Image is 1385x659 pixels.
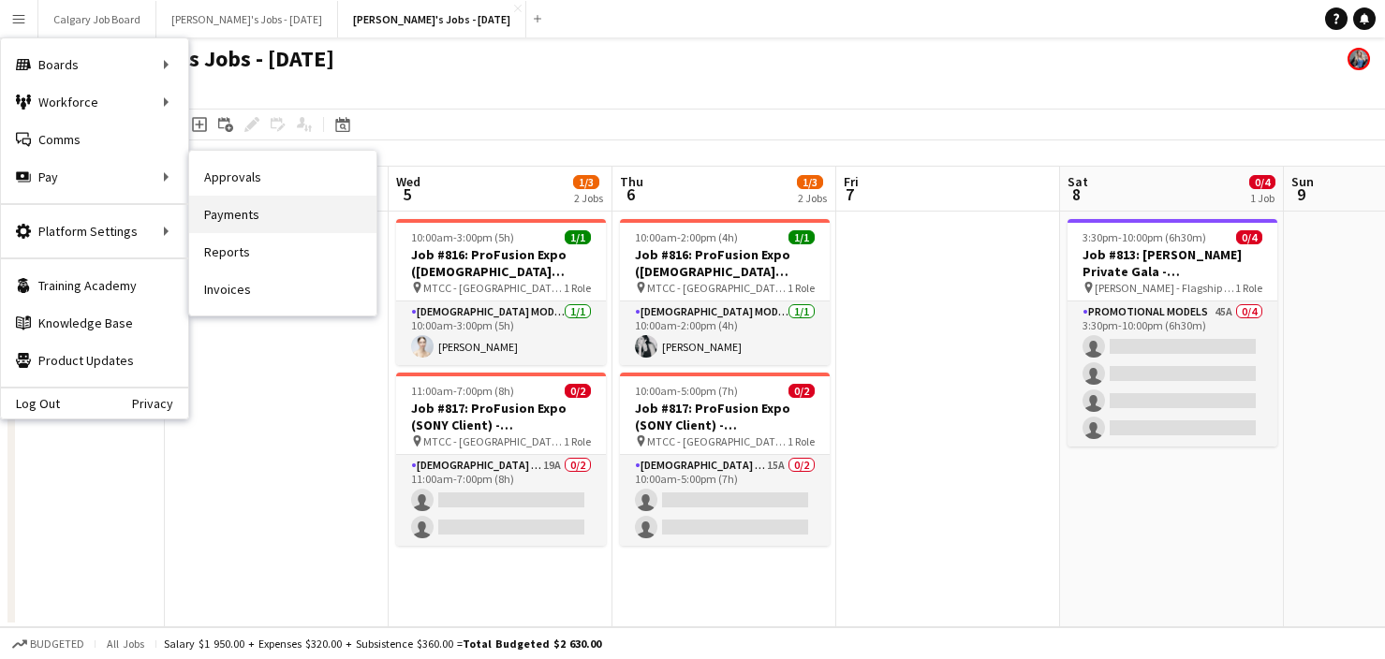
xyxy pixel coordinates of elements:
[1095,281,1235,295] span: ‭[PERSON_NAME] - Flagship Boutique
[103,637,148,651] span: All jobs
[788,281,815,295] span: 1 Role
[844,173,859,190] span: Fri
[30,637,84,651] span: Budgeted
[620,455,830,546] app-card-role: [DEMOGRAPHIC_DATA] Models15A0/210:00am-5:00pm (7h)
[617,183,643,205] span: 6
[1,212,188,250] div: Platform Settings
[620,400,830,433] h3: Job #817: ProFusion Expo (SONY Client) - [GEOGRAPHIC_DATA]
[132,396,188,411] a: Privacy
[189,233,376,271] a: Reports
[189,196,376,233] a: Payments
[1289,183,1314,205] span: 9
[411,230,514,244] span: 10:00am-3:00pm (5h)
[1068,173,1088,190] span: Sat
[396,455,606,546] app-card-role: [DEMOGRAPHIC_DATA] Models19A0/211:00am-7:00pm (8h)
[1,121,188,158] a: Comms
[620,301,830,365] app-card-role: [DEMOGRAPHIC_DATA] Models1/110:00am-2:00pm (4h)[PERSON_NAME]
[1,267,188,304] a: Training Academy
[423,434,564,448] span: MTCC - [GEOGRAPHIC_DATA] - [GEOGRAPHIC_DATA]
[620,219,830,365] app-job-card: 10:00am-2:00pm (4h)1/1Job #816: ProFusion Expo ([DEMOGRAPHIC_DATA] Client) - [GEOGRAPHIC_DATA] MT...
[156,1,338,37] button: [PERSON_NAME]'s Jobs - [DATE]
[1,342,188,379] a: Product Updates
[164,637,601,651] div: Salary $1 950.00 + Expenses $320.00 + Subsistence $360.00 =
[620,373,830,546] app-job-card: 10:00am-5:00pm (7h)0/2Job #817: ProFusion Expo (SONY Client) - [GEOGRAPHIC_DATA] MTCC - [GEOGRAPH...
[841,183,859,205] span: 7
[1,304,188,342] a: Knowledge Base
[1,158,188,196] div: Pay
[565,230,591,244] span: 1/1
[1,396,60,411] a: Log Out
[564,281,591,295] span: 1 Role
[396,400,606,433] h3: Job #817: ProFusion Expo (SONY Client) - [GEOGRAPHIC_DATA]
[647,434,788,448] span: MTCC - [GEOGRAPHIC_DATA] - [GEOGRAPHIC_DATA]
[396,301,606,365] app-card-role: [DEMOGRAPHIC_DATA] Models1/110:00am-3:00pm (5h)[PERSON_NAME]
[1348,48,1370,70] app-user-avatar: Kirsten Visima Pearson
[1,83,188,121] div: Workforce
[463,637,601,651] span: Total Budgeted $2 630.00
[565,384,591,398] span: 0/2
[393,183,420,205] span: 5
[573,175,599,189] span: 1/3
[620,173,643,190] span: Thu
[1250,191,1274,205] div: 1 Job
[1236,230,1262,244] span: 0/4
[1068,301,1277,447] app-card-role: Promotional Models45A0/43:30pm-10:00pm (6h30m)
[797,175,823,189] span: 1/3
[635,384,738,398] span: 10:00am-5:00pm (7h)
[189,271,376,308] a: Invoices
[788,384,815,398] span: 0/2
[788,434,815,448] span: 1 Role
[1235,281,1262,295] span: 1 Role
[396,219,606,365] app-job-card: 10:00am-3:00pm (5h)1/1Job #816: ProFusion Expo ([DEMOGRAPHIC_DATA] Client) - [GEOGRAPHIC_DATA] MT...
[620,246,830,280] h3: Job #816: ProFusion Expo ([DEMOGRAPHIC_DATA] Client) - [GEOGRAPHIC_DATA]
[338,1,526,37] button: [PERSON_NAME]'s Jobs - [DATE]
[189,158,376,196] a: Approvals
[574,191,603,205] div: 2 Jobs
[9,634,87,654] button: Budgeted
[1065,183,1088,205] span: 8
[564,434,591,448] span: 1 Role
[798,191,827,205] div: 2 Jobs
[396,246,606,280] h3: Job #816: ProFusion Expo ([DEMOGRAPHIC_DATA] Client) - [GEOGRAPHIC_DATA]
[38,1,156,37] button: Calgary Job Board
[396,373,606,546] app-job-card: 11:00am-7:00pm (8h)0/2Job #817: ProFusion Expo (SONY Client) - [GEOGRAPHIC_DATA] MTCC - [GEOGRAPH...
[1249,175,1275,189] span: 0/4
[1,46,188,83] div: Boards
[396,173,420,190] span: Wed
[635,230,738,244] span: 10:00am-2:00pm (4h)
[1068,246,1277,280] h3: Job #813: [PERSON_NAME] Private Gala - [GEOGRAPHIC_DATA]
[788,230,815,244] span: 1/1
[1068,219,1277,447] app-job-card: 3:30pm-10:00pm (6h30m)0/4Job #813: [PERSON_NAME] Private Gala - [GEOGRAPHIC_DATA] ‭[PERSON_NAME] ...
[1291,173,1314,190] span: Sun
[411,384,514,398] span: 11:00am-7:00pm (8h)
[1083,230,1206,244] span: 3:30pm-10:00pm (6h30m)
[423,281,564,295] span: MTCC - [GEOGRAPHIC_DATA] - [GEOGRAPHIC_DATA]
[647,281,788,295] span: MTCC - [GEOGRAPHIC_DATA] - [GEOGRAPHIC_DATA]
